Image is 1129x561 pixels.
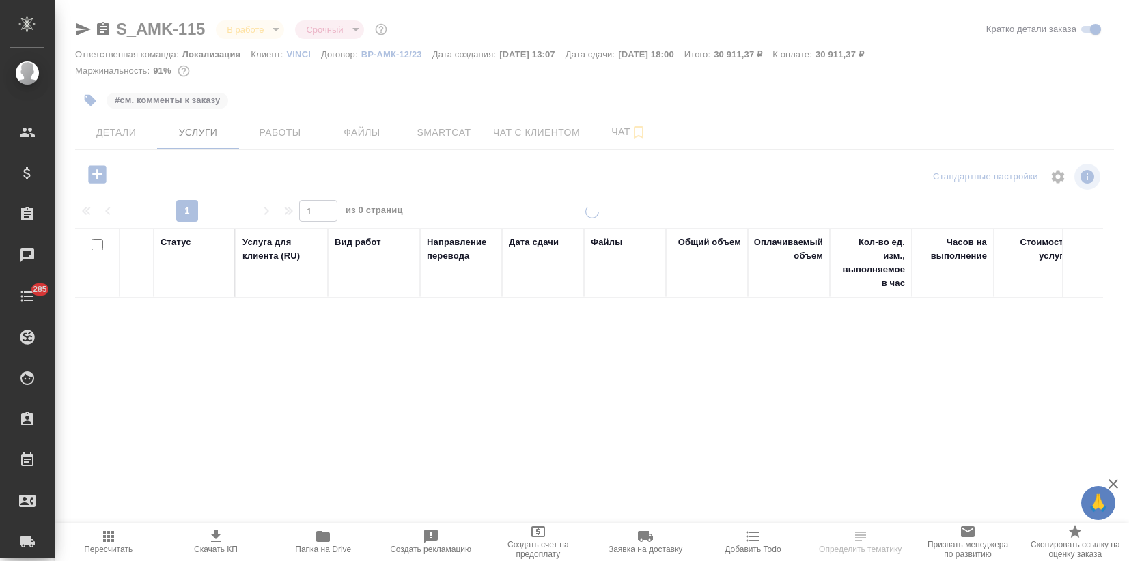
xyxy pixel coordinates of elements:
button: Папка на Drive [270,523,377,561]
span: Скачать КП [194,545,238,554]
button: Призвать менеджера по развитию [914,523,1021,561]
button: Добавить Todo [699,523,807,561]
div: Стоимость услуги [1001,235,1069,263]
span: 285 [25,283,55,296]
a: 285 [3,279,51,313]
button: Создать счет на предоплату [484,523,591,561]
button: Скопировать ссылку на оценку заказа [1022,523,1129,561]
button: Создать рекламацию [377,523,484,561]
div: Статус [161,235,191,249]
button: Определить тематику [807,523,914,561]
span: Создать счет на предоплату [492,540,583,559]
span: Добавить Todo [725,545,781,554]
span: Скопировать ссылку на оценку заказа [1030,540,1121,559]
span: Папка на Drive [295,545,351,554]
button: Пересчитать [55,523,162,561]
div: Файлы [591,235,622,249]
span: Призвать менеджера по развитию [922,540,1013,559]
span: Пересчитать [84,545,133,554]
button: 🙏 [1081,486,1115,520]
div: Оплачиваемый объем [754,235,823,263]
button: Заявка на доставку [592,523,699,561]
span: Заявка на доставку [609,545,682,554]
button: Скачать КП [162,523,269,561]
div: Вид работ [335,235,381,249]
div: Дата сдачи [509,235,559,249]
div: Услуга для клиента (RU) [242,235,321,263]
div: Часов на выполнение [919,235,987,263]
div: Общий объем [678,235,741,249]
div: Направление перевода [427,235,495,263]
span: 🙏 [1087,489,1110,517]
span: Создать рекламацию [390,545,471,554]
div: Кол-во ед. изм., выполняемое в час [837,235,905,290]
span: Определить тематику [819,545,902,554]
